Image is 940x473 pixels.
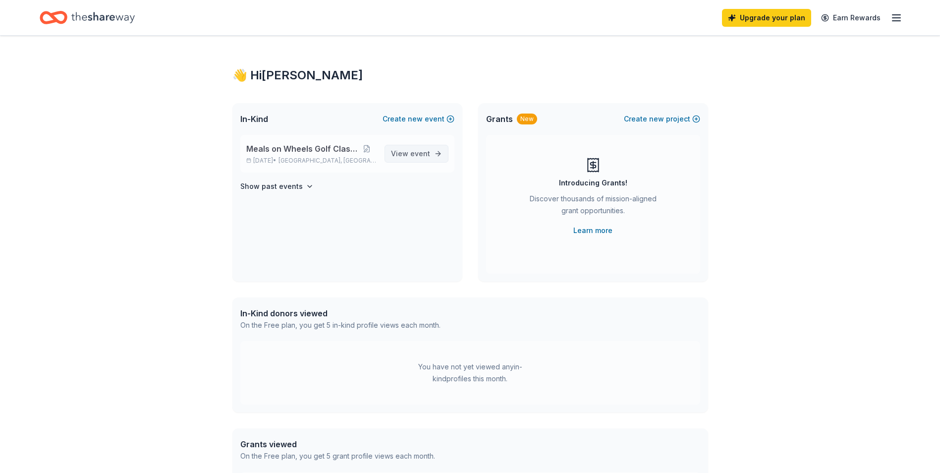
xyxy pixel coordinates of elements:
a: Learn more [573,225,612,236]
div: New [517,114,537,124]
div: On the Free plan, you get 5 in-kind profile views each month. [240,319,441,331]
a: Upgrade your plan [722,9,811,27]
p: [DATE] • [246,157,377,165]
button: Createnewproject [624,113,700,125]
a: Earn Rewards [815,9,886,27]
div: Grants viewed [240,438,435,450]
span: Meals on Wheels Golf Classic [246,143,357,155]
div: On the Free plan, you get 5 grant profile views each month. [240,450,435,462]
div: 👋 Hi [PERSON_NAME] [232,67,708,83]
button: Createnewevent [383,113,454,125]
span: Grants [486,113,513,125]
div: In-Kind donors viewed [240,307,441,319]
span: [GEOGRAPHIC_DATA], [GEOGRAPHIC_DATA] [278,157,376,165]
div: Discover thousands of mission-aligned grant opportunities. [526,193,661,221]
span: In-Kind [240,113,268,125]
span: new [408,113,423,125]
span: View [391,148,430,160]
a: Home [40,6,135,29]
a: View event [385,145,448,163]
span: new [649,113,664,125]
h4: Show past events [240,180,303,192]
span: event [410,149,430,158]
button: Show past events [240,180,314,192]
div: You have not yet viewed any in-kind profiles this month. [408,361,532,385]
div: Introducing Grants! [559,177,627,189]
